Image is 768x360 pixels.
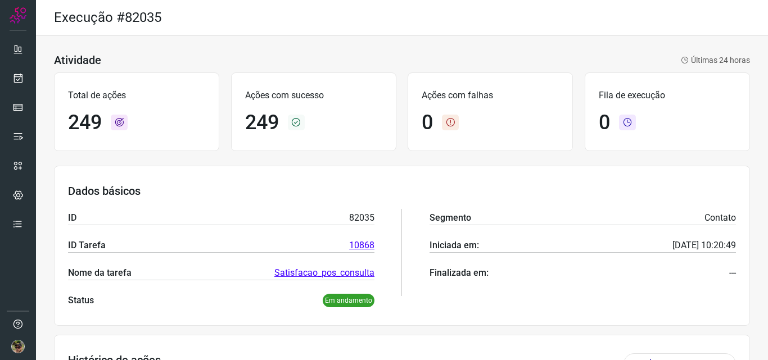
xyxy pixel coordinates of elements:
p: [DATE] 10:20:49 [672,239,736,252]
p: Finalizada em: [430,266,489,280]
h3: Atividade [54,53,101,67]
p: Em andamento [323,294,374,307]
p: Contato [704,211,736,225]
h1: 0 [422,111,433,135]
p: Nome da tarefa [68,266,132,280]
h1: 249 [68,111,102,135]
img: 6adef898635591440a8308d58ed64fba.jpg [11,340,25,353]
p: 82035 [349,211,374,225]
a: 10868 [349,239,374,252]
p: Iniciada em: [430,239,479,252]
h1: 0 [599,111,610,135]
a: Satisfacao_pos_consulta [274,266,374,280]
p: Ações com sucesso [245,89,382,102]
p: --- [729,266,736,280]
img: Logo [10,7,26,24]
h3: Dados básicos [68,184,736,198]
h2: Execução #82035 [54,10,161,26]
p: ID [68,211,76,225]
p: Segmento [430,211,471,225]
p: Status [68,294,94,307]
p: Total de ações [68,89,205,102]
p: Fila de execução [599,89,736,102]
p: Últimas 24 horas [681,54,750,66]
p: ID Tarefa [68,239,106,252]
p: Ações com falhas [422,89,559,102]
h1: 249 [245,111,279,135]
